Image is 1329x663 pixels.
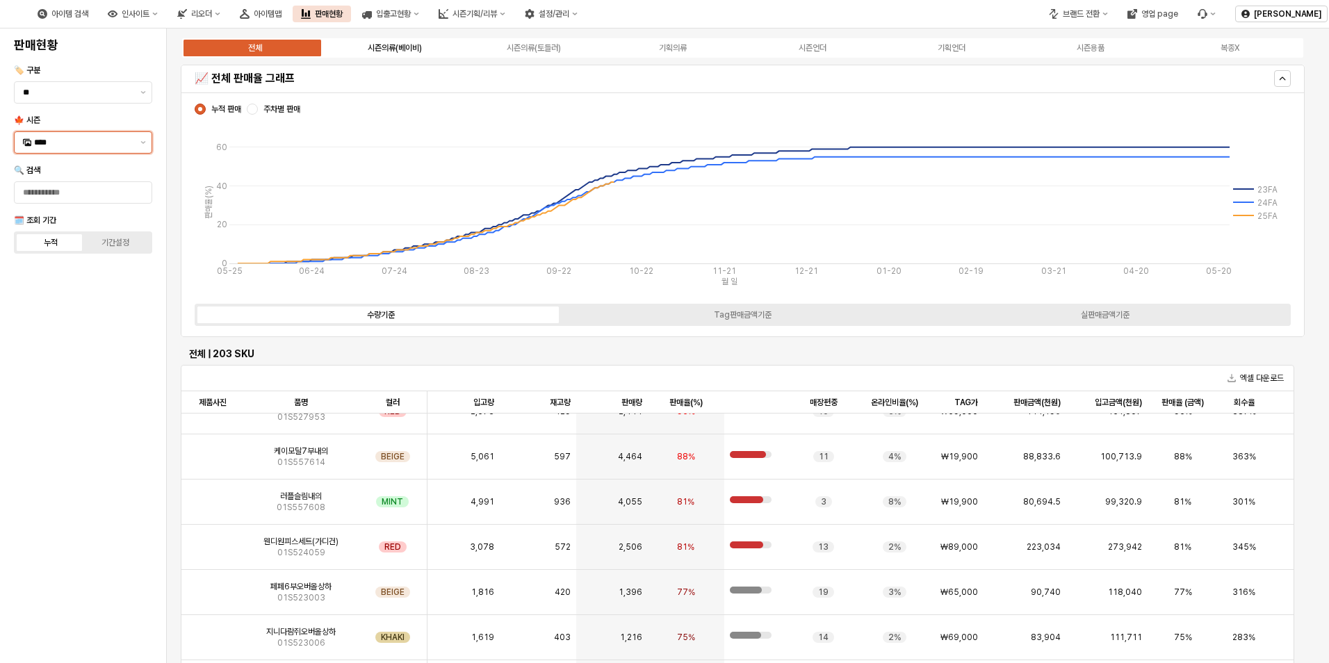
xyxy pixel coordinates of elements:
span: 2% [888,541,901,552]
span: 페페6부오버올상하 [270,581,332,592]
div: Tag판매금액기준 [714,310,772,320]
span: 01S523003 [277,592,325,603]
div: 아이템맵 [254,9,282,19]
h6: 전체 | 203 SKU [189,347,1286,360]
span: 88% [1174,451,1192,462]
span: 지니다람쥐오버올상하 [266,626,336,637]
span: 81% [1174,496,1191,507]
span: 77% [1174,587,1192,598]
span: 품명 [294,397,308,408]
div: 수량기준 [367,310,395,320]
span: 99,320.9 [1105,496,1142,507]
span: 363% [1232,451,1256,462]
span: 1,619 [471,632,494,643]
button: 제안 사항 표시 [135,82,152,103]
button: 판매현황 [293,6,351,22]
span: 936 [554,496,571,507]
label: 시즌언더 [743,42,882,54]
span: 2% [888,632,901,643]
span: 81% [1174,541,1191,552]
div: 리오더 [191,9,212,19]
label: 기획언더 [882,42,1021,54]
div: 설정/관리 [539,9,569,19]
span: 판매금액(천원) [1013,397,1061,408]
label: 기간설정 [83,236,148,249]
span: 88,833.6 [1023,451,1061,462]
span: 🔍 검색 [14,165,40,175]
div: 판매현황 [315,9,343,19]
div: 시즌언더 [799,43,826,53]
span: 🗓️ 조회 기간 [14,215,56,225]
span: 회수율 [1234,397,1255,408]
div: 복종X [1221,43,1239,53]
div: 기간설정 [101,238,129,247]
div: 시즌의류(토들러) [507,43,561,53]
span: ₩65,000 [940,587,978,598]
div: 실판매금액기준 [1081,310,1130,320]
label: 누적 [19,236,83,249]
span: 420 [555,587,571,598]
p: [PERSON_NAME] [1254,8,1321,19]
div: 입출고현황 [376,9,411,19]
div: 인사이트 [99,6,166,22]
span: 판매율 (금액) [1161,397,1204,408]
span: 01S557614 [277,457,325,468]
div: 아이템 검색 [51,9,88,19]
span: 75% [677,632,695,643]
span: 572 [555,541,571,552]
span: 판매율(%) [669,397,703,408]
span: MINT [382,496,403,507]
span: 01S523006 [277,637,325,648]
span: 8% [888,496,901,507]
span: 83,904 [1031,632,1061,643]
label: 복종X [1161,42,1300,54]
label: Tag판매금액기준 [562,309,924,321]
span: 4,055 [618,496,642,507]
span: 매장편중 [810,397,838,408]
div: 인사이트 [122,9,149,19]
span: BEIGE [381,587,405,598]
span: 11 [819,451,829,462]
div: 시즌기획/리뷰 [430,6,514,22]
span: RED [384,541,401,552]
span: 4,991 [471,496,494,507]
span: 재고량 [550,397,571,408]
span: 283% [1232,632,1255,643]
div: 기획의류 [659,43,687,53]
span: TAG가 [954,397,978,408]
span: 🏷️ 구분 [14,65,40,75]
button: 아이템 검색 [29,6,97,22]
span: 3% [888,587,901,598]
span: 90,740 [1031,587,1061,598]
span: 입고량 [473,397,494,408]
span: 판매량 [621,397,642,408]
span: 케이모달7부내의 [274,445,328,457]
button: 영업 page [1119,6,1187,22]
div: 설정/관리 [516,6,586,22]
span: 345% [1232,541,1256,552]
label: 시즌의류(베이비) [325,42,464,54]
label: 실판매금액기준 [924,309,1286,321]
span: 01S527953 [277,411,325,423]
span: 88% [677,451,695,462]
span: 01S557608 [277,502,325,513]
span: 14 [818,632,829,643]
span: 3,078 [470,541,494,552]
span: 100,713.9 [1100,451,1142,462]
label: 전체 [186,42,325,54]
button: [PERSON_NAME] [1235,6,1328,22]
button: 입출고현황 [354,6,427,22]
div: 영업 page [1141,9,1178,19]
span: 80,694.5 [1023,496,1061,507]
span: 1,816 [471,587,494,598]
span: 111,711 [1110,632,1142,643]
button: 엑셀 다운로드 [1222,370,1289,386]
button: 제안 사항 표시 [135,132,152,153]
span: ₩89,000 [940,541,978,552]
span: 4,464 [618,451,642,462]
span: 81% [677,541,694,552]
span: 19 [818,587,829,598]
main: App Frame [167,28,1329,663]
